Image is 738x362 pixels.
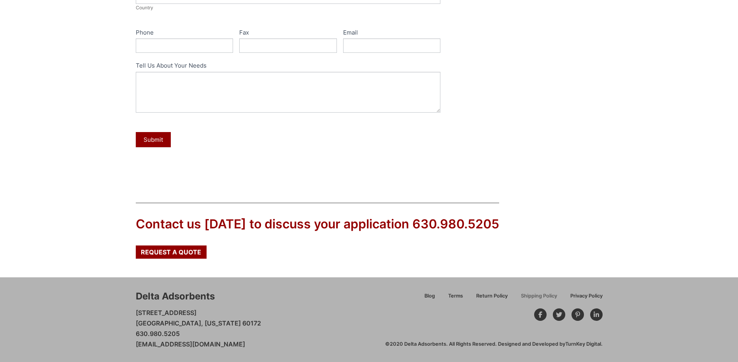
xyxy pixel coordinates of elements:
[136,28,233,39] label: Phone
[136,132,171,147] button: Submit
[565,341,601,347] a: TurnKey Digital
[136,61,441,72] label: Tell Us About Your Needs
[136,216,499,233] div: Contact us [DATE] to discuss your application 630.980.5205
[141,249,201,255] span: Request a Quote
[136,245,207,259] a: Request a Quote
[343,28,441,39] label: Email
[570,294,603,299] span: Privacy Policy
[470,292,514,305] a: Return Policy
[442,292,470,305] a: Terms
[418,292,442,305] a: Blog
[448,294,463,299] span: Terms
[564,292,603,305] a: Privacy Policy
[239,28,337,39] label: Fax
[136,308,261,350] p: [STREET_ADDRESS] [GEOGRAPHIC_DATA], [US_STATE] 60172 630.980.5205
[424,294,435,299] span: Blog
[136,4,441,12] div: Country
[385,341,603,348] div: ©2020 Delta Adsorbents. All Rights Reserved. Designed and Developed by .
[136,290,215,303] div: Delta Adsorbents
[476,294,508,299] span: Return Policy
[514,292,564,305] a: Shipping Policy
[136,340,245,348] a: [EMAIL_ADDRESS][DOMAIN_NAME]
[521,294,557,299] span: Shipping Policy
